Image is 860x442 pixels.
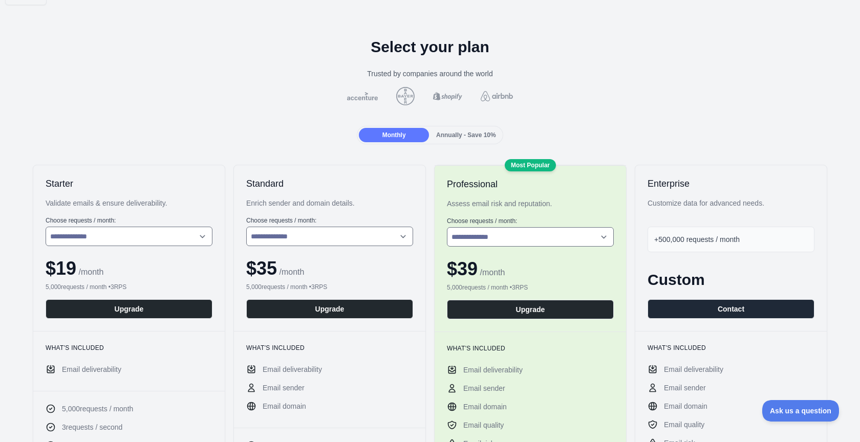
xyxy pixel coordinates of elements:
[246,216,413,225] label: Choose requests / month:
[447,198,614,209] div: Assess email risk and reputation.
[654,235,740,244] span: +500,000 requests / month
[447,217,614,225] label: Choose requests / month:
[246,198,413,208] div: Enrich sender and domain details.
[762,400,840,422] iframe: Toggle Customer Support
[648,198,814,208] div: Customize data for advanced needs.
